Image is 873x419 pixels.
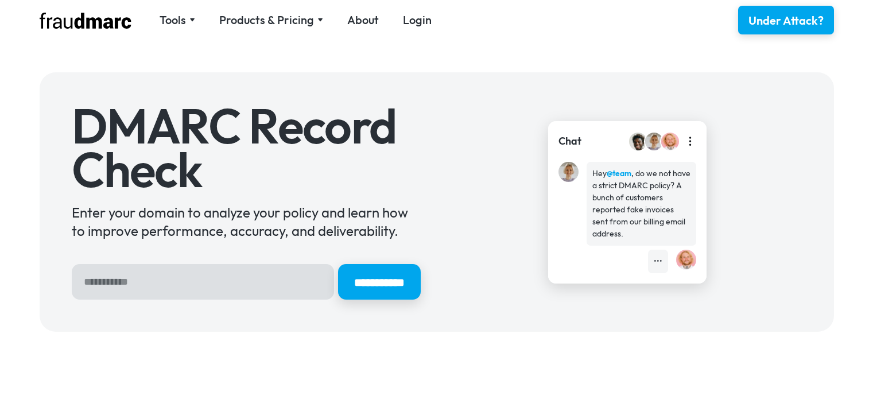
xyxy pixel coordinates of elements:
[748,13,824,29] div: Under Attack?
[347,12,379,28] a: About
[72,264,421,300] form: Hero Sign Up Form
[160,12,186,28] div: Tools
[72,104,421,191] h1: DMARC Record Check
[72,203,421,240] div: Enter your domain to analyze your policy and learn how to improve performance, accuracy, and deli...
[160,12,195,28] div: Tools
[654,255,662,267] div: •••
[738,6,834,34] a: Under Attack?
[592,168,690,240] div: Hey , do we not have a strict DMARC policy? A bunch of customers reported fake invoices sent from...
[219,12,314,28] div: Products & Pricing
[558,134,581,149] div: Chat
[607,168,631,179] strong: @team
[403,12,432,28] a: Login
[219,12,323,28] div: Products & Pricing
